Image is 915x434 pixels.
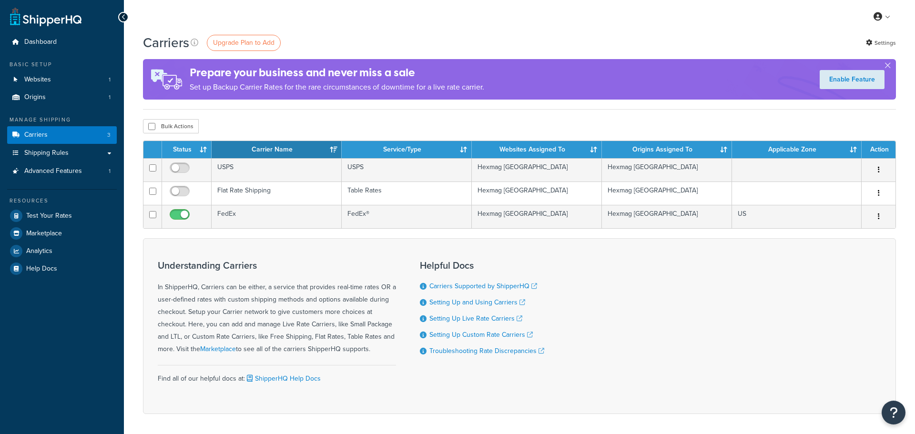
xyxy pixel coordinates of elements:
[200,344,236,354] a: Marketplace
[7,126,117,144] a: Carriers 3
[245,373,321,384] a: ShipperHQ Help Docs
[7,225,117,242] a: Marketplace
[143,33,189,52] h1: Carriers
[472,182,602,205] td: Hexmag [GEOGRAPHIC_DATA]
[7,71,117,89] li: Websites
[26,212,72,220] span: Test Your Rates
[7,207,117,224] a: Test Your Rates
[213,38,274,48] span: Upgrade Plan to Add
[7,242,117,260] a: Analytics
[143,59,190,100] img: ad-rules-rateshop-fe6ec290ccb7230408bd80ed9643f0289d75e0ffd9eb532fc0e269fcd187b520.png
[472,141,602,158] th: Websites Assigned To: activate to sort column ascending
[732,205,862,228] td: US
[7,126,117,144] li: Carriers
[472,158,602,182] td: Hexmag [GEOGRAPHIC_DATA]
[10,7,81,26] a: ShipperHQ Home
[602,182,732,205] td: Hexmag [GEOGRAPHIC_DATA]
[602,158,732,182] td: Hexmag [GEOGRAPHIC_DATA]
[212,158,342,182] td: USPS
[7,260,117,277] a: Help Docs
[732,141,862,158] th: Applicable Zone: activate to sort column ascending
[7,144,117,162] a: Shipping Rules
[429,281,537,291] a: Carriers Supported by ShipperHQ
[342,205,472,228] td: FedEx®
[866,36,896,50] a: Settings
[429,330,533,340] a: Setting Up Custom Rate Carriers
[24,76,51,84] span: Websites
[7,89,117,106] a: Origins 1
[429,297,525,307] a: Setting Up and Using Carriers
[158,260,396,271] h3: Understanding Carriers
[26,230,62,238] span: Marketplace
[342,182,472,205] td: Table Rates
[212,182,342,205] td: Flat Rate Shipping
[212,205,342,228] td: FedEx
[342,158,472,182] td: USPS
[820,70,884,89] a: Enable Feature
[602,205,732,228] td: Hexmag [GEOGRAPHIC_DATA]
[24,131,48,139] span: Carriers
[472,205,602,228] td: Hexmag [GEOGRAPHIC_DATA]
[7,197,117,205] div: Resources
[602,141,732,158] th: Origins Assigned To: activate to sort column ascending
[24,93,46,101] span: Origins
[158,365,396,385] div: Find all of our helpful docs at:
[7,89,117,106] li: Origins
[7,71,117,89] a: Websites 1
[862,141,895,158] th: Action
[24,149,69,157] span: Shipping Rules
[24,38,57,46] span: Dashboard
[207,35,281,51] a: Upgrade Plan to Add
[107,131,111,139] span: 3
[109,93,111,101] span: 1
[162,141,212,158] th: Status: activate to sort column ascending
[342,141,472,158] th: Service/Type: activate to sort column ascending
[7,162,117,180] a: Advanced Features 1
[190,81,484,94] p: Set up Backup Carrier Rates for the rare circumstances of downtime for a live rate carrier.
[143,119,199,133] button: Bulk Actions
[158,260,396,355] div: In ShipperHQ, Carriers can be either, a service that provides real-time rates OR a user-defined r...
[7,116,117,124] div: Manage Shipping
[109,76,111,84] span: 1
[24,167,82,175] span: Advanced Features
[429,346,544,356] a: Troubleshooting Rate Discrepancies
[212,141,342,158] th: Carrier Name: activate to sort column ascending
[429,313,522,323] a: Setting Up Live Rate Carriers
[420,260,544,271] h3: Helpful Docs
[7,33,117,51] a: Dashboard
[190,65,484,81] h4: Prepare your business and never miss a sale
[109,167,111,175] span: 1
[7,61,117,69] div: Basic Setup
[882,401,905,424] button: Open Resource Center
[26,247,52,255] span: Analytics
[26,265,57,273] span: Help Docs
[7,162,117,180] li: Advanced Features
